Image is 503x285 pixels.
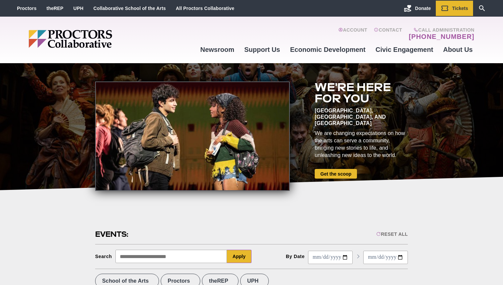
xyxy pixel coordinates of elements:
[438,41,478,59] a: About Us
[376,231,408,237] div: Reset All
[407,27,474,33] span: Call Administration
[315,169,357,179] a: Get the scoop
[315,81,408,104] h2: We're here for you
[473,1,491,16] a: Search
[371,41,438,59] a: Civic Engagement
[93,6,166,11] a: Collaborative School of the Arts
[95,229,129,239] h2: Events:
[227,250,251,263] button: Apply
[47,6,64,11] a: theREP
[176,6,234,11] a: All Proctors Collaborative
[285,41,371,59] a: Economic Development
[315,130,408,159] div: We are changing expectations on how the arts can serve a community, bringing new stories to life,...
[399,1,436,16] a: Donate
[239,41,285,59] a: Support Us
[338,27,367,41] a: Account
[195,41,239,59] a: Newsroom
[17,6,37,11] a: Proctors
[409,33,474,41] a: [PHONE_NUMBER]
[374,27,402,41] a: Contact
[29,30,163,48] img: Proctors logo
[74,6,84,11] a: UPH
[286,254,305,259] div: By Date
[95,254,112,259] div: Search
[315,107,408,126] div: [GEOGRAPHIC_DATA], [GEOGRAPHIC_DATA], and [GEOGRAPHIC_DATA]
[436,1,473,16] a: Tickets
[452,6,468,11] span: Tickets
[415,6,431,11] span: Donate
